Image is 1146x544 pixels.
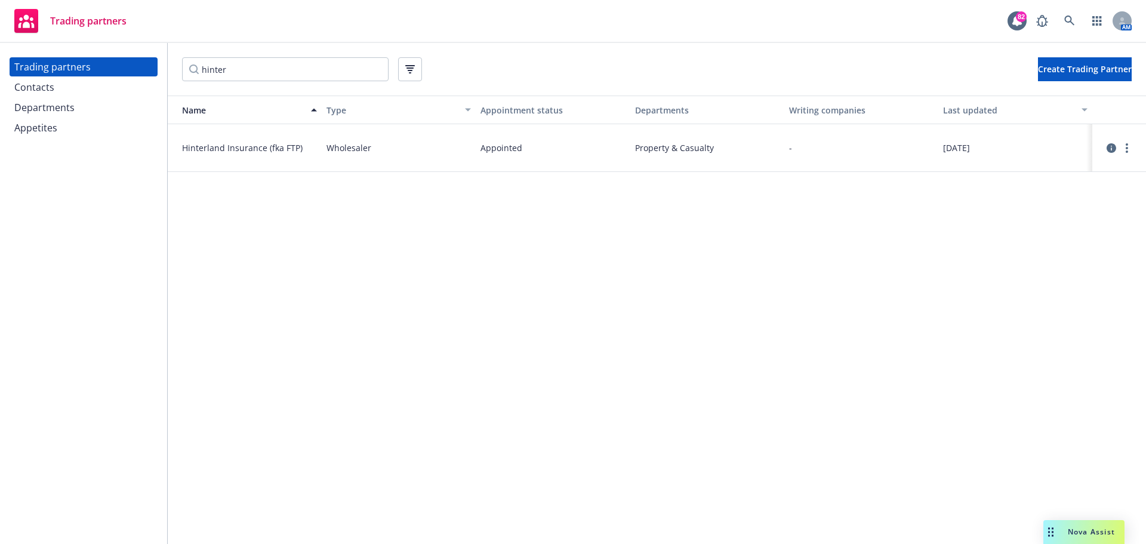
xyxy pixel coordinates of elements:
a: Trading partners [10,57,158,76]
button: Writing companies [784,96,938,124]
a: circleInformation [1104,141,1119,155]
span: Trading partners [50,16,127,26]
span: [DATE] [943,142,970,154]
span: Hinterland Insurance (fka FTP) [182,142,317,154]
div: Name [172,104,304,116]
button: Appointment status [476,96,630,124]
span: Nova Assist [1068,527,1115,537]
a: Departments [10,98,158,117]
button: Nova Assist [1043,520,1125,544]
div: Drag to move [1043,520,1058,544]
div: Type [326,104,458,116]
div: Writing companies [789,104,934,116]
a: Search [1058,9,1082,33]
input: Filter by keyword... [182,57,389,81]
a: Contacts [10,78,158,97]
button: Departments [630,96,784,124]
a: Trading partners [10,4,131,38]
span: Property & Casualty [635,142,780,154]
div: Last updated [943,104,1074,116]
div: Contacts [14,78,54,97]
span: Wholesaler [326,142,371,154]
span: Appointed [480,142,522,154]
div: 82 [1016,11,1027,22]
div: Appointment status [480,104,625,116]
div: Appetites [14,118,57,137]
button: Last updated [938,96,1092,124]
div: Departments [635,104,780,116]
span: - [789,142,792,154]
button: Type [322,96,476,124]
div: Trading partners [14,57,91,76]
button: Name [168,96,322,124]
a: Switch app [1085,9,1109,33]
span: Create Trading Partner [1038,63,1132,75]
a: more [1120,141,1134,155]
div: Departments [14,98,75,117]
a: Appetites [10,118,158,137]
a: Report a Bug [1030,9,1054,33]
button: Create Trading Partner [1038,57,1132,81]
